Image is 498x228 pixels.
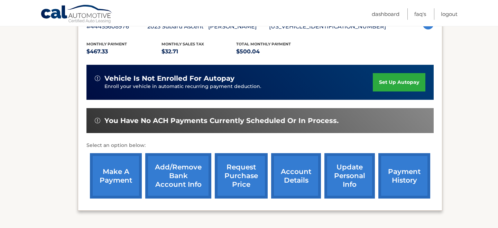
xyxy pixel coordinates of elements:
p: [US_VEHICLE_IDENTIFICATION_NUMBER] [269,22,386,32]
span: Monthly Payment [86,42,127,46]
p: $32.71 [162,47,237,56]
a: Logout [441,8,458,20]
p: Enroll your vehicle in automatic recurring payment deduction. [104,83,373,90]
a: set up autopay [373,73,425,91]
span: vehicle is not enrolled for autopay [104,74,234,83]
p: [PERSON_NAME] [208,22,269,32]
a: account details [271,153,321,199]
a: make a payment [90,153,142,199]
p: 2023 Subaru Ascent [147,22,208,32]
a: Cal Automotive [40,5,113,25]
span: You have no ACH payments currently scheduled or in process. [104,116,339,125]
p: Select an option below: [86,141,434,150]
img: alert-white.svg [95,118,100,123]
a: FAQ's [414,8,426,20]
p: #44455608976 [86,22,147,32]
a: payment history [378,153,430,199]
p: $467.33 [86,47,162,56]
img: alert-white.svg [95,76,100,81]
span: Monthly sales Tax [162,42,204,46]
span: Total Monthly Payment [236,42,291,46]
p: $500.04 [236,47,311,56]
a: request purchase price [215,153,268,199]
a: Dashboard [372,8,399,20]
a: update personal info [324,153,375,199]
a: Add/Remove bank account info [145,153,211,199]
